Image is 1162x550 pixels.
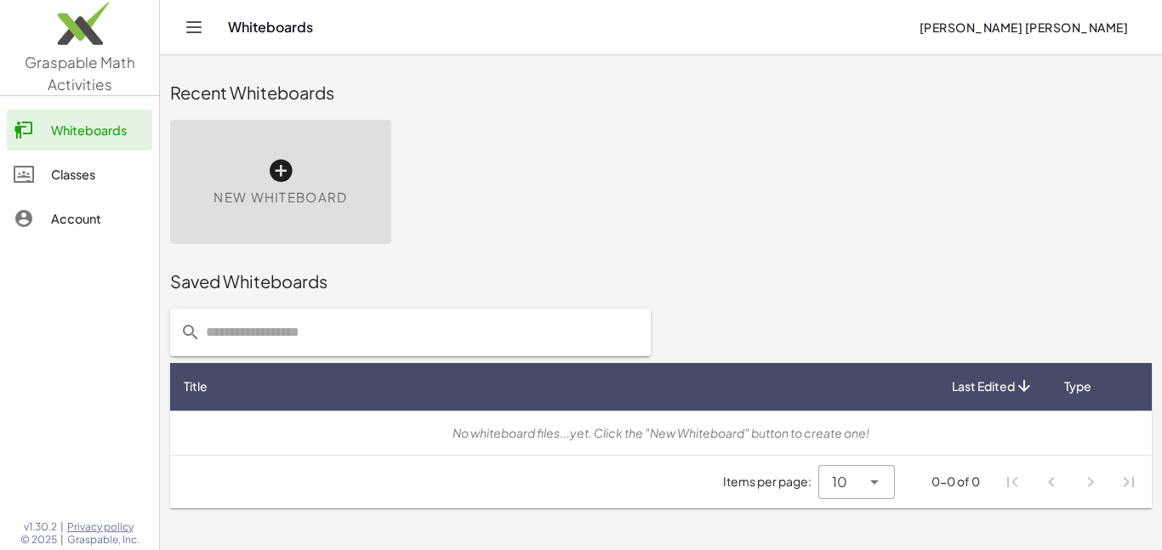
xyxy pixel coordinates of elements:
[184,424,1138,442] div: No whiteboard files...yet. Click the "New Whiteboard" button to create one!
[7,154,152,195] a: Classes
[60,533,64,547] span: |
[170,269,1152,293] div: Saved Whiteboards
[919,20,1128,35] span: [PERSON_NAME] [PERSON_NAME]
[214,188,347,207] span: New Whiteboard
[723,473,818,490] span: Items per page:
[25,53,135,94] span: Graspable Math Activities
[20,533,57,547] span: © 2025
[67,533,140,547] span: Graspable, Inc.
[51,120,145,140] div: Whiteboards
[180,14,208,41] button: Toggle navigation
[67,520,140,534] a: Privacy policy
[994,462,1148,502] nav: Pagination Navigation
[184,377,208,395] span: Title
[60,520,64,534] span: |
[931,473,980,490] div: 0-0 of 0
[24,520,57,534] span: v1.30.2
[51,164,145,184] div: Classes
[832,472,847,492] span: 10
[952,377,1015,395] span: Last Edited
[170,81,1152,105] div: Recent Whiteboards
[7,110,152,150] a: Whiteboards
[1064,377,1091,395] span: Type
[905,12,1142,43] button: [PERSON_NAME] [PERSON_NAME]
[180,322,201,343] i: prepended action
[7,198,152,239] a: Account
[51,208,145,229] div: Account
